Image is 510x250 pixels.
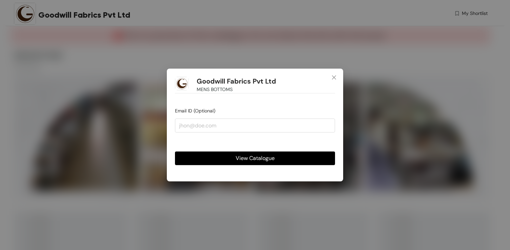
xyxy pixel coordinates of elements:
[236,154,275,162] span: View Catalogue
[331,75,337,80] span: close
[175,77,189,90] img: Buyer Portal
[175,151,335,165] button: View Catalogue
[175,108,215,114] span: Email ID (Optional)
[197,77,276,86] h1: Goodwill Fabrics Pvt Ltd
[175,119,335,132] input: jhon@doe.com
[197,86,233,93] span: MENS BOTTOMS
[325,69,343,87] button: Close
